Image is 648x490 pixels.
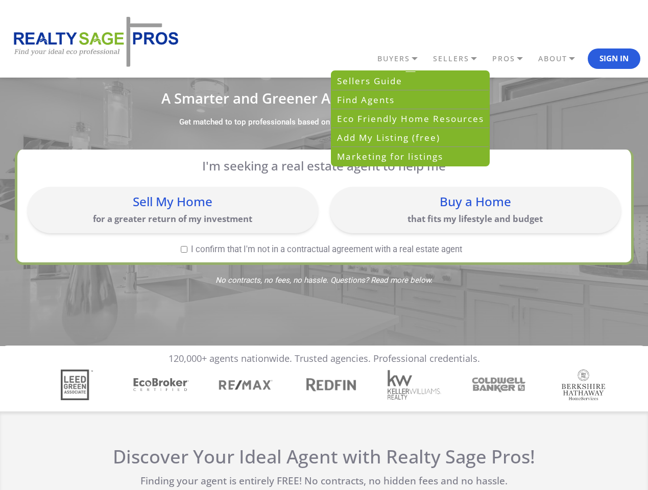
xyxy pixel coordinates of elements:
div: 7 / 7 [560,370,614,400]
button: Sign In [588,48,640,69]
a: Find Agents [332,90,489,109]
div: 1 / 7 [53,370,108,400]
h2: Discover Your Ideal Agent with Realty Sage Pros! [111,446,537,468]
img: REALTY SAGE PROS [8,15,181,68]
img: Sponsor Logo: Redfin [301,375,359,394]
a: ABOUT [536,50,588,67]
label: I confirm that I'm not in a contractual agreement with a real estate agent [28,245,616,254]
img: Sponsor Logo: Leed Green Associate [61,370,93,400]
div: 2 / 7 [138,376,193,394]
div: BUYERS [331,70,490,166]
p: Finding your agent is entirely FREE! No contracts, no hidden fees and no hassle. [111,475,537,487]
a: Sellers Guide [332,71,489,90]
p: 120,000+ agents nationwide. Trusted agencies. Professional credentials. [169,353,480,364]
a: BUYERS [375,50,430,67]
div: 3 / 7 [222,370,277,400]
a: SELLERS [430,50,490,67]
img: Sponsor Logo: Coldwell Banker [470,375,529,395]
a: Add My Listing (free) [332,128,489,147]
img: Sponsor Logo: Ecobroker [132,376,190,394]
img: Sponsor Logo: Keller Williams Realty [387,370,442,400]
p: I'm seeking a real estate agent to help me [41,158,607,173]
a: Eco Friendly Home Resources [332,109,489,128]
img: Sponsor Logo: Remax [218,370,273,400]
p: that fits my lifestyle and budget [335,213,615,225]
a: Marketing for listings [332,147,489,165]
div: 4 / 7 [306,375,361,394]
label: Get matched to top professionals based on your unique real estate needs [179,117,433,128]
a: PROS [490,50,536,67]
h1: A Smarter and Greener Approach to Real Estate. [15,91,634,105]
div: 6 / 7 [475,375,530,395]
div: 5 / 7 [391,370,446,400]
span: No contracts, no fees, no hassle. Questions? Read more below. [15,277,634,284]
input: I confirm that I'm not in a contractual agreement with a real estate agent [181,246,187,253]
div: Sell My Home [33,195,313,208]
div: Buy a Home [335,195,615,208]
p: for a greater return of my investment [33,213,313,225]
img: Sponsor Logo: Berkshire Hathaway [562,370,606,400]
